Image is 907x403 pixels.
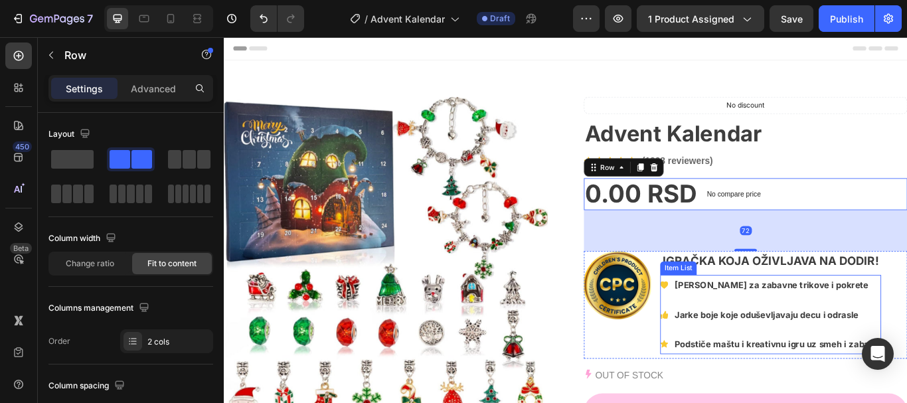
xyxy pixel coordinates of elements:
span: 1 product assigned [648,12,734,26]
span: Change ratio [66,258,114,270]
button: 1 product assigned [637,5,764,32]
span: Advent Kalendar [371,12,445,26]
p: Settings [66,82,103,96]
p: No compare price [563,179,626,187]
span: Save [781,13,803,25]
strong: [PERSON_NAME] za zabavne trikove i pokrete [525,283,752,295]
div: Publish [830,12,863,26]
strong: IGRAČKA KOJA OŽIVLJAVA NA DODIR! [511,253,764,269]
p: 7 [87,11,93,27]
div: Column width [48,230,119,248]
button: Publish [819,5,874,32]
div: 0.00 RSD [420,165,552,202]
div: Beta [10,243,32,254]
p: No discount [586,74,631,86]
span: Draft [490,13,510,25]
div: 2 cols [147,336,210,348]
div: Undo/Redo [250,5,304,32]
div: Column spacing [48,377,127,395]
button: Save [770,5,813,32]
span: Fit to content [147,258,197,270]
div: Item List [511,264,548,276]
div: 72 [602,220,616,231]
iframe: Design area [224,37,907,403]
img: Alt Image [420,250,498,329]
div: Open Intercom Messenger [862,338,894,370]
div: Row [436,146,458,158]
p: (1298 reviewers) [487,137,570,153]
span: / [365,12,368,26]
h1: Advent Kalendar [420,95,797,130]
strong: Jarke boje koje oduševljavaju decu i odrasle [525,317,740,330]
div: Columns management [48,299,152,317]
button: 7 [5,5,99,32]
p: Advanced [131,82,176,96]
div: Layout [48,125,93,143]
div: 450 [13,141,32,152]
p: Row [64,47,177,63]
div: Order [48,335,70,347]
strong: Podstiče maštu i kreativnu igru uz smeh i zabavu [525,352,764,364]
